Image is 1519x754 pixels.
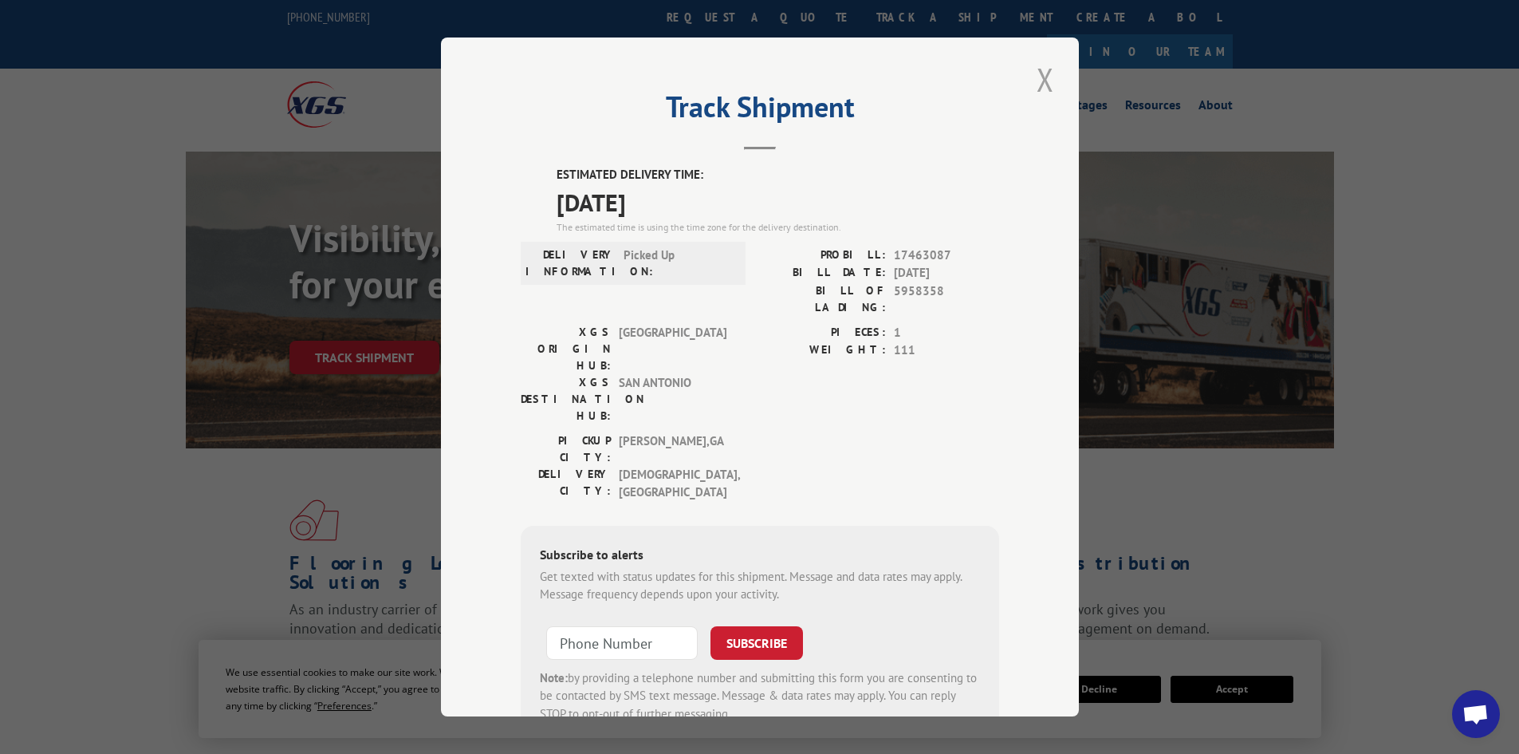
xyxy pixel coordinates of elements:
span: [PERSON_NAME] , GA [619,432,726,466]
div: Get texted with status updates for this shipment. Message and data rates may apply. Message frequ... [540,568,980,604]
label: PICKUP CITY: [521,432,611,466]
span: 5958358 [894,282,999,316]
span: [DATE] [557,184,999,220]
span: 1 [894,324,999,342]
label: WEIGHT: [760,341,886,360]
div: Subscribe to alerts [540,545,980,568]
label: BILL OF LADING: [760,282,886,316]
div: by providing a telephone number and submitting this form you are consenting to be contacted by SM... [540,669,980,724]
span: [DEMOGRAPHIC_DATA] , [GEOGRAPHIC_DATA] [619,466,726,502]
label: PIECES: [760,324,886,342]
span: [DATE] [894,264,999,282]
strong: Note: [540,670,568,685]
label: DELIVERY CITY: [521,466,611,502]
label: XGS DESTINATION HUB: [521,374,611,424]
input: Phone Number [546,626,698,660]
span: SAN ANTONIO [619,374,726,424]
label: PROBILL: [760,247,886,265]
button: SUBSCRIBE [710,626,803,660]
button: Close modal [1032,57,1059,101]
h2: Track Shipment [521,96,999,126]
label: ESTIMATED DELIVERY TIME: [557,166,999,184]
label: XGS ORIGIN HUB: [521,324,611,374]
label: DELIVERY INFORMATION: [525,247,616,280]
a: Open chat [1452,690,1500,738]
span: 17463087 [894,247,999,265]
span: Picked Up [624,247,731,280]
label: BILL DATE: [760,264,886,282]
span: [GEOGRAPHIC_DATA] [619,324,726,374]
span: 111 [894,341,999,360]
div: The estimated time is using the time zone for the delivery destination. [557,220,999,235]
